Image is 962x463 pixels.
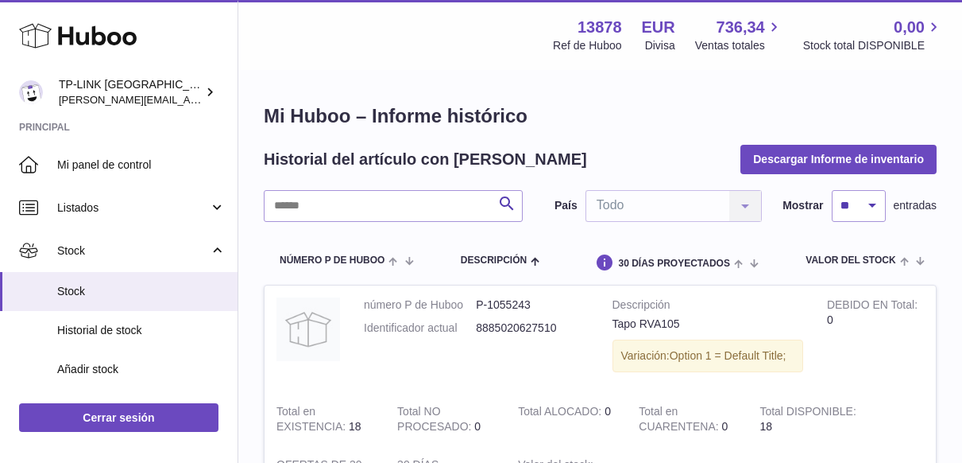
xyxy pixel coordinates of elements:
[476,298,588,313] dd: P-1055243
[722,420,728,433] span: 0
[612,298,803,317] strong: Descripción
[19,403,218,432] a: Cerrar sesión
[695,38,783,53] span: Ventas totales
[57,158,226,173] span: Mi panel de control
[364,321,476,336] dt: Identificador actual
[554,198,578,213] label: País
[265,392,385,446] td: 18
[276,298,340,361] img: product image
[385,392,506,446] td: 0
[894,198,937,213] span: entradas
[518,405,605,422] strong: Total ALOCADO
[59,93,319,106] span: [PERSON_NAME][EMAIL_ADDRESS][DOMAIN_NAME]
[476,321,588,336] dd: 8885020627510
[264,149,587,170] h2: Historial del artículo con [PERSON_NAME]
[57,362,226,377] span: Añadir stock
[280,255,384,266] span: número P de Huboo
[57,323,226,338] span: Historial de stock
[276,405,349,437] strong: Total en EXISTENCIA
[461,255,527,266] span: Descripción
[759,405,856,422] strong: Total DISPONIBLE
[748,392,868,446] td: 18
[815,286,936,392] td: 0
[827,298,918,315] strong: DEBIDO EN Total
[618,259,729,269] span: 30 DÍAS PROYECTADOS
[578,17,622,38] strong: 13878
[57,284,226,299] span: Stock
[639,405,721,437] strong: Total en CUARENTENA
[806,255,895,266] span: Valor del stock
[364,298,476,313] dt: número P de Huboo
[670,349,786,362] span: Option 1 = Default Title;
[740,145,937,173] button: Descargar Informe de inventario
[894,17,925,38] span: 0,00
[612,317,803,332] div: Tapo RVA105
[506,392,627,446] td: 0
[803,38,943,53] span: Stock total DISPONIBLE
[397,405,474,437] strong: Total NO PROCESADO
[645,38,675,53] div: Divisa
[612,340,803,372] div: Variación:
[57,200,209,216] span: Listados
[782,198,823,213] label: Mostrar
[642,17,675,38] strong: EUR
[553,38,621,53] div: Ref de Huboo
[695,17,783,53] a: 736,34 Ventas totales
[57,243,209,259] span: Stock
[803,17,943,53] a: 0,00 Stock total DISPONIBLE
[19,80,43,104] img: celia.yan@tp-link.com
[59,77,202,107] div: TP-LINK [GEOGRAPHIC_DATA], SOCIEDAD LIMITADA
[264,103,937,129] h1: Mi Huboo – Informe histórico
[717,17,765,38] span: 736,34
